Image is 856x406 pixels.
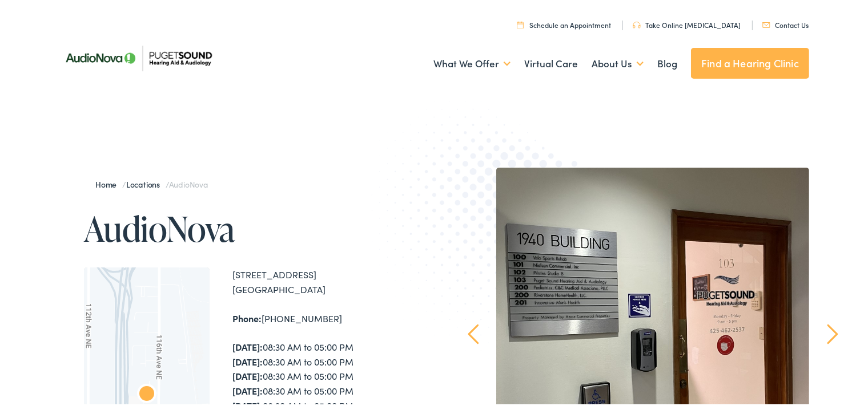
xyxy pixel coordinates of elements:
img: utility icon [633,19,641,26]
img: utility icon [517,19,524,26]
a: Contact Us [762,18,809,27]
span: / / [95,176,208,188]
a: Virtual Care [524,40,578,83]
a: Blog [657,40,677,83]
img: utility icon [762,20,770,26]
a: Locations [126,176,166,188]
a: About Us [592,40,644,83]
div: [STREET_ADDRESS] [GEOGRAPHIC_DATA] [232,265,432,294]
a: Take Online [MEDICAL_DATA] [633,18,741,27]
strong: [DATE]: [232,338,263,351]
a: What We Offer [433,40,511,83]
strong: [DATE]: [232,353,263,366]
span: AudioNova [169,176,208,188]
strong: [DATE]: [232,382,263,395]
strong: Phone: [232,310,262,322]
a: Next [827,322,838,342]
h1: AudioNova [84,208,432,245]
strong: [DATE]: [232,367,263,380]
a: Schedule an Appointment [517,18,611,27]
div: [PHONE_NUMBER] [232,309,432,324]
a: Prev [468,322,479,342]
a: Find a Hearing Clinic [691,46,809,76]
a: Home [95,176,122,188]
